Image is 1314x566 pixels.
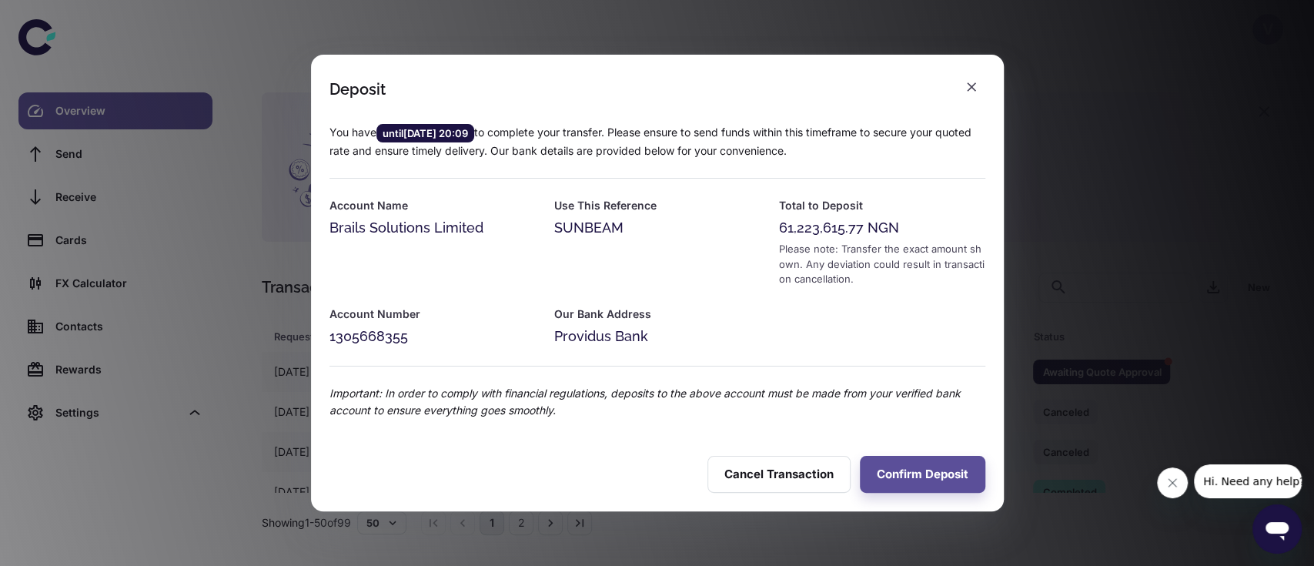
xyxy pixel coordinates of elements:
div: 61,223,615.77 NGN [778,217,985,239]
p: Important: In order to comply with financial regulations, deposits to the above account must be m... [329,385,985,419]
span: until [DATE] 20:09 [376,126,474,141]
div: Please note: Transfer the exact amount shown. Any deviation could result in transaction cancellat... [778,242,985,287]
div: Providus Bank [553,326,760,347]
div: SUNBEAM [553,217,760,239]
p: You have to complete your transfer. Please ensure to send funds within this timeframe to secure y... [329,124,985,159]
h6: Use This Reference [553,197,760,214]
div: Brails Solutions Limited [329,217,536,239]
iframe: Close message [1157,467,1188,498]
span: Hi. Need any help? [9,11,111,23]
div: 1305668355 [329,326,536,347]
h6: Total to Deposit [778,197,985,214]
button: Confirm Deposit [860,456,985,493]
iframe: Button to launch messaging window [1252,504,1302,554]
h6: Account Name [329,197,536,214]
button: Cancel Transaction [707,456,851,493]
iframe: Message from company [1194,464,1302,498]
h6: Account Number [329,306,536,323]
div: Deposit [329,80,386,99]
h6: Our Bank Address [553,306,760,323]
